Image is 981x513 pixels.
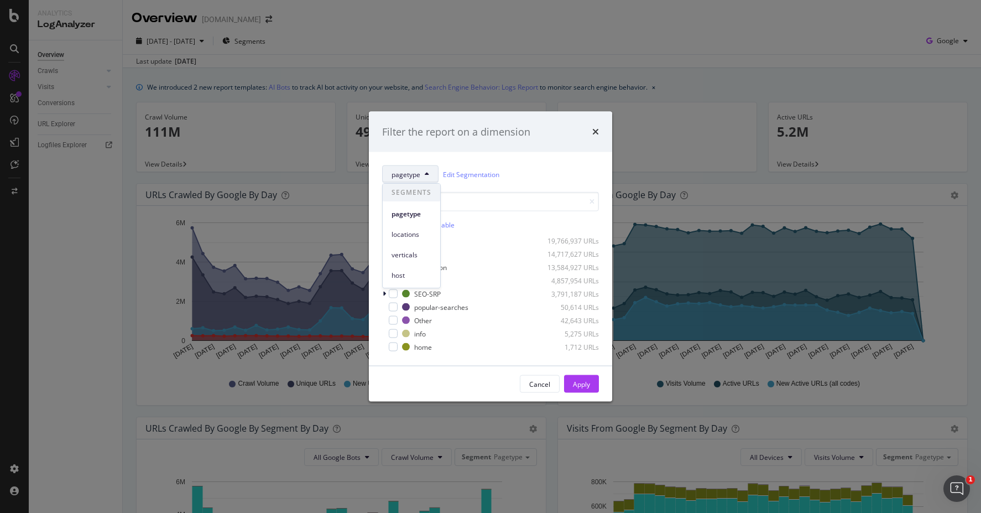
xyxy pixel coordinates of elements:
div: 1,712 URLs [545,342,599,351]
span: pagetype [392,169,420,179]
div: popular-searches [414,302,468,312]
div: Filter the report on a dimension [382,125,530,139]
div: 50,614 URLs [545,302,599,312]
button: pagetype [382,165,439,183]
span: pagetype [392,209,431,219]
span: verticals [392,250,431,260]
div: times [592,125,599,139]
span: locations [392,230,431,240]
span: 1 [966,475,975,484]
div: info [414,329,426,338]
div: modal [369,111,612,402]
div: 42,643 URLs [545,315,599,325]
input: Search [382,192,599,211]
div: SEO-SRP [414,289,441,298]
button: Cancel [520,375,560,393]
div: 4,857,954 URLs [545,276,599,285]
div: 5,275 URLs [545,329,599,338]
iframe: Intercom live chat [943,475,970,502]
div: Select all data available [382,220,599,230]
div: 3,791,187 URLs [545,289,599,298]
div: Cancel [529,379,550,388]
div: 14,717,627 URLs [545,249,599,258]
button: Apply [564,375,599,393]
div: Other [414,315,432,325]
div: home [414,342,432,351]
div: 13,584,927 URLs [545,262,599,272]
a: Edit Segmentation [443,168,499,180]
div: Apply [573,379,590,388]
span: SEGMENTS [383,184,440,201]
span: host [392,271,431,281]
div: 19,766,937 URLs [545,236,599,245]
